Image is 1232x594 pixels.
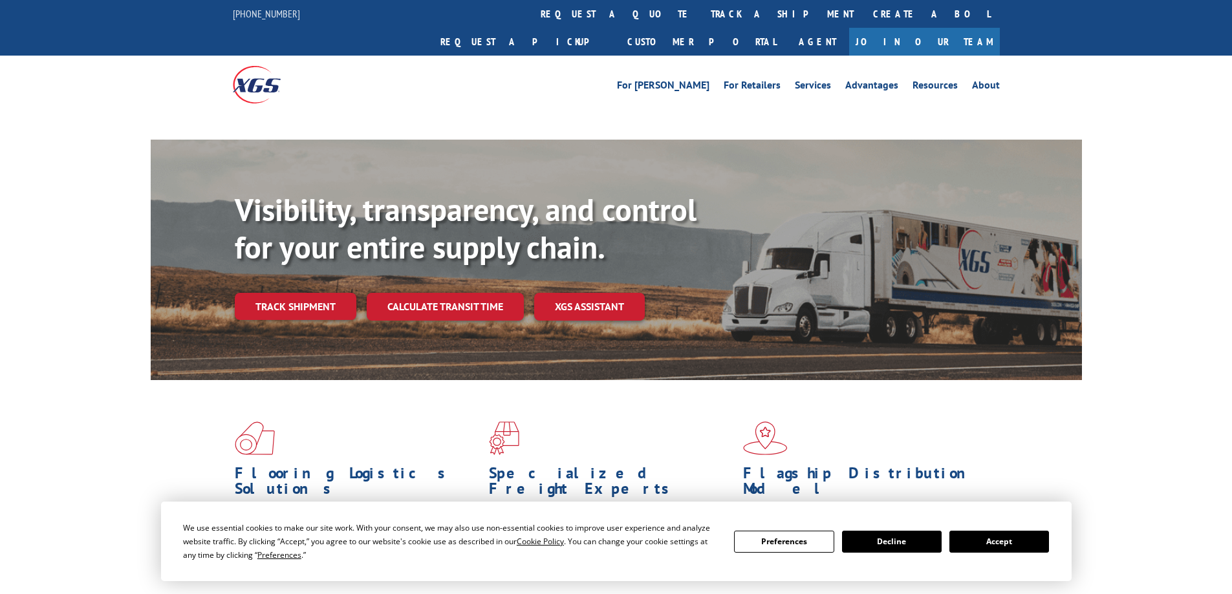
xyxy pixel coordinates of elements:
[235,421,275,455] img: xgs-icon-total-supply-chain-intelligence-red
[849,28,1000,56] a: Join Our Team
[431,28,618,56] a: Request a pickup
[913,80,958,94] a: Resources
[257,549,301,560] span: Preferences
[235,189,697,267] b: Visibility, transparency, and control for your entire supply chain.
[949,531,1049,553] button: Accept
[724,80,781,94] a: For Retailers
[618,28,786,56] a: Customer Portal
[367,293,524,321] a: Calculate transit time
[489,421,519,455] img: xgs-icon-focused-on-flooring-red
[845,80,898,94] a: Advantages
[489,465,733,503] h1: Specialized Freight Experts
[842,531,942,553] button: Decline
[183,521,719,562] div: We use essential cookies to make our site work. With your consent, we may also use non-essential ...
[617,80,709,94] a: For [PERSON_NAME]
[235,293,356,320] a: Track shipment
[734,531,834,553] button: Preferences
[795,80,831,94] a: Services
[743,421,788,455] img: xgs-icon-flagship-distribution-model-red
[233,7,300,20] a: [PHONE_NUMBER]
[972,80,1000,94] a: About
[235,465,479,503] h1: Flooring Logistics Solutions
[786,28,849,56] a: Agent
[534,293,645,321] a: XGS ASSISTANT
[161,502,1072,581] div: Cookie Consent Prompt
[517,536,564,547] span: Cookie Policy
[743,465,988,503] h1: Flagship Distribution Model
